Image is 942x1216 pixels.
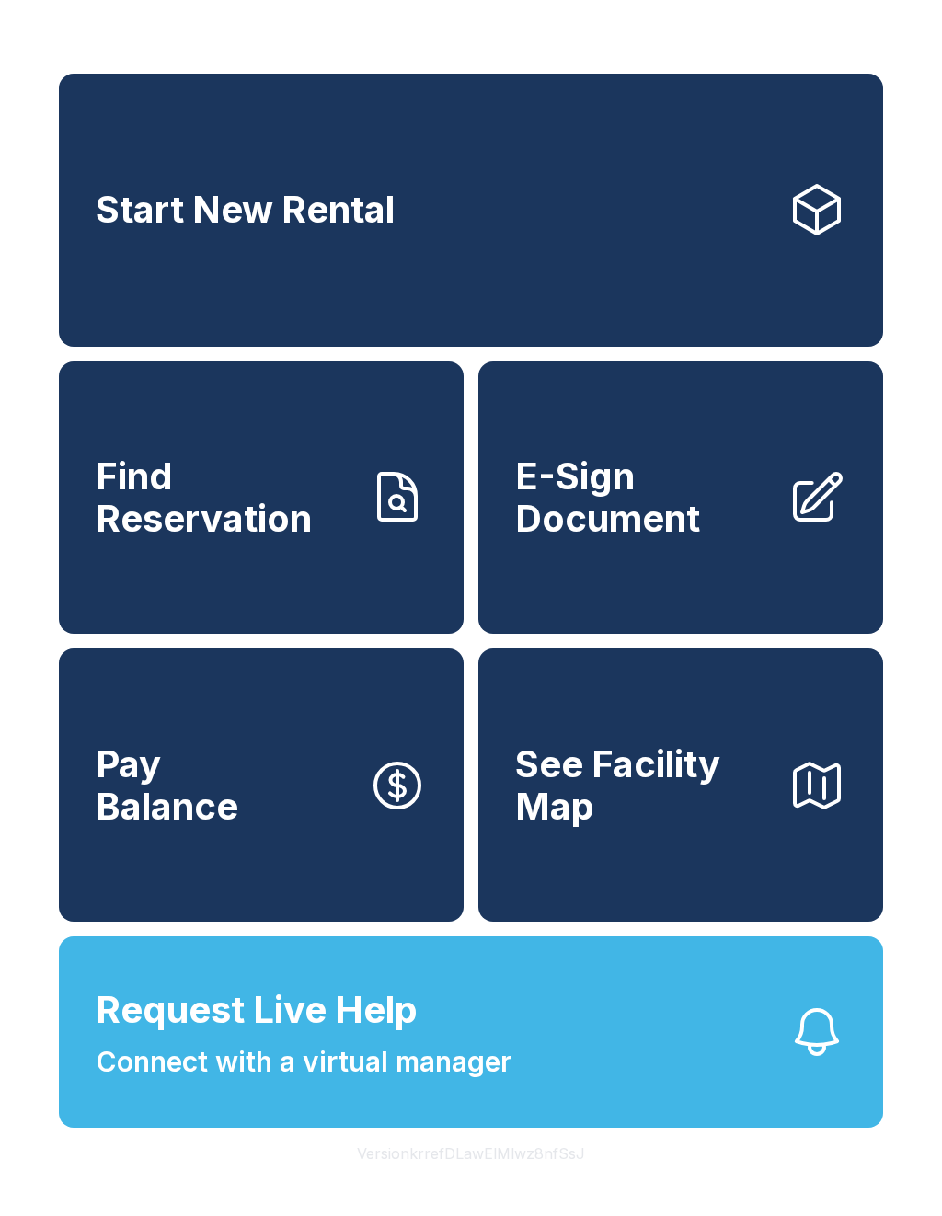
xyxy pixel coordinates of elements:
[96,189,395,231] span: Start New Rental
[478,361,883,635] a: E-Sign Document
[59,74,883,347] a: Start New Rental
[96,1041,511,1083] span: Connect with a virtual manager
[342,1128,600,1179] button: VersionkrrefDLawElMlwz8nfSsJ
[96,982,418,1038] span: Request Live Help
[478,648,883,922] button: See Facility Map
[96,743,238,827] span: Pay Balance
[515,455,773,539] span: E-Sign Document
[96,455,353,539] span: Find Reservation
[59,936,883,1128] button: Request Live HelpConnect with a virtual manager
[59,361,464,635] a: Find Reservation
[59,648,464,922] button: PayBalance
[515,743,773,827] span: See Facility Map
